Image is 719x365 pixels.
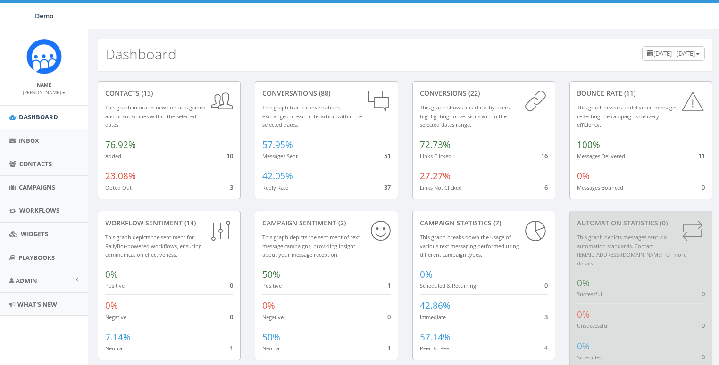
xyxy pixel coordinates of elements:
[420,314,446,321] small: Immediate
[420,282,476,289] small: Scheduled & Recurring
[230,313,233,321] span: 0
[19,113,58,121] span: Dashboard
[702,353,705,361] span: 0
[262,184,288,191] small: Reply Rate
[317,89,330,98] span: (88)
[577,277,590,289] span: 0%
[16,276,37,285] span: Admin
[622,89,635,98] span: (11)
[262,345,281,352] small: Neutral
[577,170,590,182] span: 0%
[702,321,705,330] span: 0
[23,88,66,96] a: [PERSON_NAME]
[544,183,548,191] span: 6
[105,89,233,98] div: contacts
[105,314,126,321] small: Negative
[19,159,52,168] span: Contacts
[105,282,125,289] small: Positive
[21,230,48,238] span: Widgets
[544,313,548,321] span: 3
[183,218,196,227] span: (14)
[262,218,390,228] div: Campaign Sentiment
[105,345,124,352] small: Neutral
[26,39,62,74] img: Icon_1.png
[387,281,391,290] span: 1
[105,104,206,128] small: This graph indicates new contacts gained and unsubscribes within the selected dates.
[17,300,57,308] span: What's New
[492,218,501,227] span: (7)
[420,152,451,159] small: Links Clicked
[262,233,360,258] small: This graph depicts the sentiment of text message campaigns, providing insight about your message ...
[420,299,451,312] span: 42.86%
[577,218,705,228] div: Automation Statistics
[262,299,275,312] span: 0%
[577,233,686,267] small: This graph depicts messages sent via automation standards. Contact [EMAIL_ADDRESS][DOMAIN_NAME] f...
[140,89,153,98] span: (13)
[702,183,705,191] span: 0
[577,139,600,151] span: 100%
[577,290,602,298] small: Successful
[336,218,346,227] span: (2)
[262,331,280,343] span: 50%
[384,151,391,160] span: 51
[23,89,66,96] small: [PERSON_NAME]
[230,183,233,191] span: 3
[420,218,548,228] div: Campaign Statistics
[19,136,39,145] span: Inbox
[420,268,433,281] span: 0%
[105,218,233,228] div: Workflow Sentiment
[544,344,548,352] span: 4
[105,268,118,281] span: 0%
[35,11,54,20] span: Demo
[18,253,55,262] span: Playbooks
[19,206,59,215] span: Workflows
[577,104,679,128] small: This graph reveals undelivered messages, reflecting the campaign's delivery efficiency.
[420,170,451,182] span: 27.27%
[577,184,623,191] small: Messages Bounced
[37,82,51,88] small: Name
[658,218,668,227] span: (0)
[577,354,602,361] small: Scheduled
[420,139,451,151] span: 72.73%
[420,104,511,128] small: This graph shows link clicks by users, highlighting conversions within the selected dates range.
[387,313,391,321] span: 0
[541,151,548,160] span: 16
[467,89,480,98] span: (22)
[262,152,298,159] small: Messages Sent
[262,89,390,98] div: conversations
[702,290,705,298] span: 0
[105,331,131,343] span: 7.14%
[262,282,282,289] small: Positive
[262,268,280,281] span: 50%
[420,331,451,343] span: 57.14%
[420,345,451,352] small: Peer To Peer
[577,89,705,98] div: Bounce Rate
[105,152,121,159] small: Added
[653,49,695,58] span: [DATE] - [DATE]
[420,89,548,98] div: conversions
[577,340,590,352] span: 0%
[384,183,391,191] span: 37
[698,151,705,160] span: 11
[105,184,132,191] small: Opted Out
[230,344,233,352] span: 1
[262,139,293,151] span: 57.95%
[420,184,462,191] small: Links Not Clicked
[262,170,293,182] span: 42.05%
[262,314,284,321] small: Negative
[226,151,233,160] span: 10
[544,281,548,290] span: 0
[262,104,362,128] small: This graph tracks conversations, exchanged in each interaction within the selected dates.
[105,139,136,151] span: 76.92%
[577,152,625,159] small: Messages Delivered
[230,281,233,290] span: 0
[105,170,136,182] span: 23.08%
[105,233,201,258] small: This graph depicts the sentiment for RallyBot-powered workflows, ensuring communication effective...
[105,46,176,62] h2: Dashboard
[19,183,55,191] span: Campaigns
[387,344,391,352] span: 1
[577,308,590,321] span: 0%
[577,322,609,329] small: Unsuccessful
[420,233,519,258] small: This graph breaks down the usage of various text messaging performed using different campaign types.
[105,299,118,312] span: 0%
